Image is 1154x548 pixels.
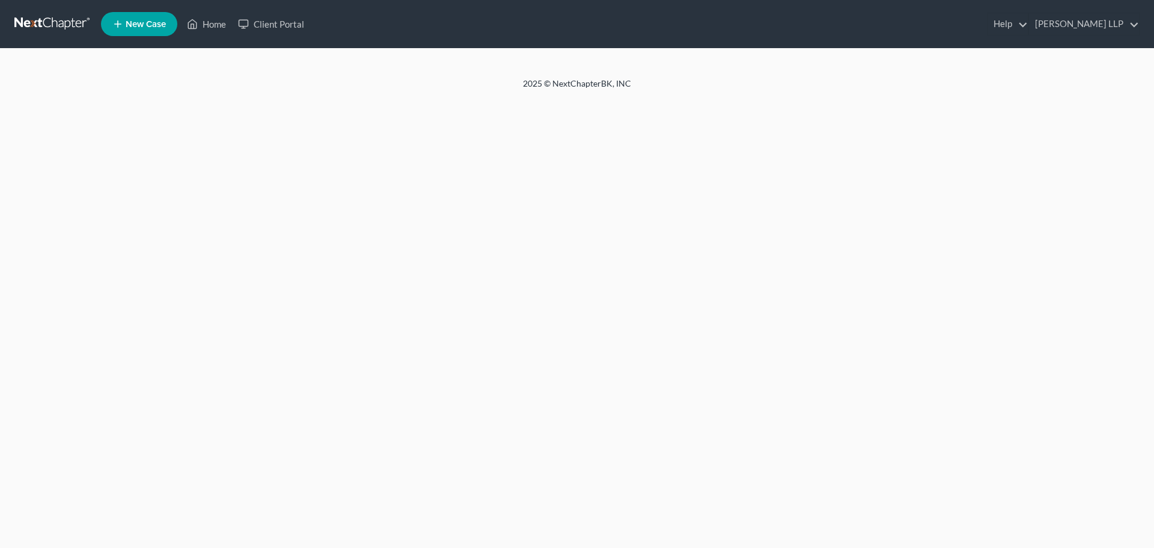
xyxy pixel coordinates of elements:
[101,12,177,36] new-legal-case-button: New Case
[181,13,232,35] a: Home
[988,13,1028,35] a: Help
[234,78,920,99] div: 2025 © NextChapterBK, INC
[1029,13,1139,35] a: [PERSON_NAME] LLP
[232,13,310,35] a: Client Portal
